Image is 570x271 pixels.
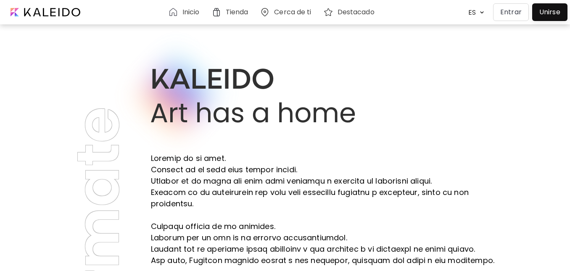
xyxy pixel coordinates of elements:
div: ES [464,5,478,20]
button: Entrar [493,3,529,21]
a: Tienda [211,7,252,17]
a: Entrar [493,3,532,21]
a: Unirse [532,3,567,21]
h6: Destacado [338,9,375,16]
h6: Tienda [226,9,248,16]
a: Cerca de ti [260,7,314,17]
h6: Cerca de ti [274,9,311,16]
img: arrow down [478,8,486,16]
a: Destacado [323,7,378,17]
p: Entrar [500,7,522,17]
h6: Inicio [182,9,200,16]
a: Inicio [168,7,203,17]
